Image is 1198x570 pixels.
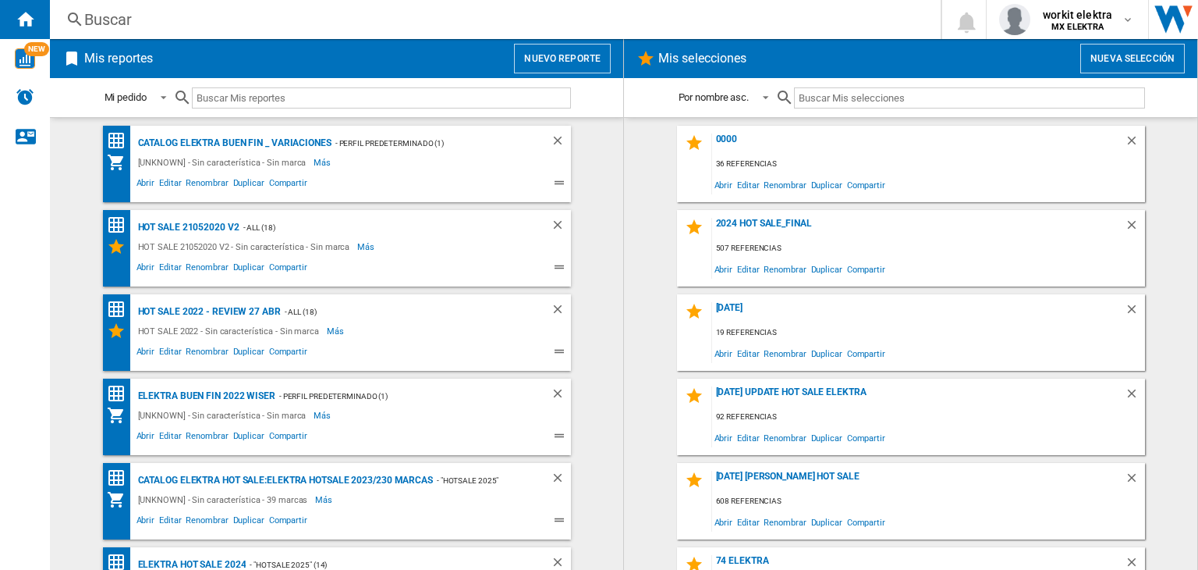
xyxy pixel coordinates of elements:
[84,9,900,30] div: Buscar
[712,408,1145,427] div: 92 referencias
[183,260,230,279] span: Renombrar
[134,387,275,406] div: ELEKTRA BUEN FIN 2022 WISER
[239,218,519,237] div: - ALL (18)
[809,258,845,280] span: Duplicar
[845,258,888,280] span: Compartir
[107,384,134,404] div: Matriz de precios
[712,134,1125,155] div: 0000
[712,323,1145,343] div: 19 referencias
[157,176,183,194] span: Editar
[231,176,267,194] span: Duplicar
[761,174,808,195] span: Renombrar
[107,490,134,509] div: Mi colección
[134,513,158,532] span: Abrir
[275,387,519,406] div: - Perfil predeterminado (1)
[735,174,761,195] span: Editar
[712,258,735,280] span: Abrir
[735,511,761,533] span: Editar
[134,176,158,194] span: Abrir
[134,153,314,172] div: [UNKNOWN] - Sin característica - Sin marca
[231,513,267,532] span: Duplicar
[231,429,267,447] span: Duplicar
[157,513,183,532] span: Editar
[134,471,433,490] div: CATALOG ELEKTRA HOT SALE:Elektra hotsale 2023/230 marcas
[183,513,230,532] span: Renombrar
[107,131,134,151] div: Matriz de precios
[712,239,1145,258] div: 507 referencias
[794,87,1144,109] input: Buscar Mis selecciones
[999,4,1030,35] img: profile.jpg
[134,218,239,237] div: HOT SALE 21052020 V2
[1125,134,1145,155] div: Borrar
[134,260,158,279] span: Abrir
[267,176,310,194] span: Compartir
[1125,471,1145,492] div: Borrar
[551,471,571,490] div: Borrar
[433,471,519,490] div: - "HOTSALE 2025" (14)
[107,153,134,172] div: Mi colección
[231,344,267,363] span: Duplicar
[157,260,183,279] span: Editar
[107,237,134,256] div: Mis Selecciones
[267,344,310,363] span: Compartir
[134,322,327,340] div: HOT SALE 2022 - Sin característica - Sin marca
[157,429,183,447] span: Editar
[134,237,358,256] div: HOT SALE 21052020 V2 - Sin característica - Sin marca
[712,343,735,364] span: Abrir
[107,300,134,319] div: Matriz de precios
[134,134,331,153] div: CATALOG ELEKTRA BUEN FIN _ VARIACIONES
[315,490,335,509] span: Más
[107,468,134,488] div: Matriz de precios
[1125,387,1145,408] div: Borrar
[281,302,519,322] div: - ALL (18)
[761,343,808,364] span: Renombrar
[107,322,134,340] div: Mis Selecciones
[761,427,808,448] span: Renombrar
[514,44,611,73] button: Nuevo reporte
[1080,44,1185,73] button: Nueva selección
[761,511,808,533] span: Renombrar
[712,427,735,448] span: Abrir
[267,429,310,447] span: Compartir
[107,406,134,425] div: Mi colección
[735,343,761,364] span: Editar
[1125,218,1145,239] div: Borrar
[809,174,845,195] span: Duplicar
[134,429,158,447] span: Abrir
[845,174,888,195] span: Compartir
[81,44,156,73] h2: Mis reportes
[331,134,519,153] div: - Perfil predeterminado (1)
[314,406,333,425] span: Más
[231,260,267,279] span: Duplicar
[845,511,888,533] span: Compartir
[735,427,761,448] span: Editar
[157,344,183,363] span: Editar
[809,427,845,448] span: Duplicar
[735,258,761,280] span: Editar
[712,218,1125,239] div: 2024 HOT SALE_FINAL
[551,387,571,406] div: Borrar
[712,302,1125,323] div: [DATE]
[551,134,571,153] div: Borrar
[134,406,314,425] div: [UNKNOWN] - Sin característica - Sin marca
[845,343,888,364] span: Compartir
[327,322,346,340] span: Más
[192,87,571,109] input: Buscar Mis reportes
[845,427,888,448] span: Compartir
[24,42,49,56] span: NEW
[809,343,845,364] span: Duplicar
[655,44,750,73] h2: Mis selecciones
[679,91,750,103] div: Por nombre asc.
[712,492,1145,511] div: 608 referencias
[105,91,147,103] div: Mi pedido
[134,302,281,322] div: HOT SALE 2022 - review 27 abr
[183,176,230,194] span: Renombrar
[183,344,230,363] span: Renombrar
[712,387,1125,408] div: [DATE] UPDATE HOT SALE ELEKTRA
[15,48,35,69] img: wise-card.svg
[809,511,845,533] span: Duplicar
[712,471,1125,492] div: [DATE] [PERSON_NAME] HOT SALE
[712,174,735,195] span: Abrir
[183,429,230,447] span: Renombrar
[107,216,134,235] div: Matriz de precios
